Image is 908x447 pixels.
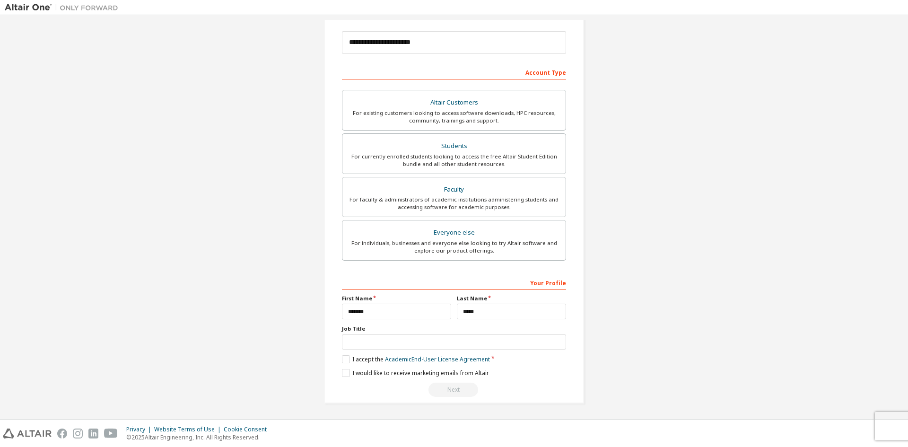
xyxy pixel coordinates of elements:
[88,429,98,438] img: linkedin.svg
[5,3,123,12] img: Altair One
[342,383,566,397] div: Read and acccept EULA to continue
[57,429,67,438] img: facebook.svg
[348,196,560,211] div: For faculty & administrators of academic institutions administering students and accessing softwa...
[342,325,566,333] label: Job Title
[126,426,154,433] div: Privacy
[224,426,272,433] div: Cookie Consent
[348,109,560,124] div: For existing customers looking to access software downloads, HPC resources, community, trainings ...
[348,96,560,109] div: Altair Customers
[385,355,490,363] a: Academic End-User License Agreement
[342,275,566,290] div: Your Profile
[104,429,118,438] img: youtube.svg
[73,429,83,438] img: instagram.svg
[348,183,560,196] div: Faculty
[348,153,560,168] div: For currently enrolled students looking to access the free Altair Student Edition bundle and all ...
[154,426,224,433] div: Website Terms of Use
[342,369,489,377] label: I would like to receive marketing emails from Altair
[342,295,451,302] label: First Name
[348,239,560,254] div: For individuals, businesses and everyone else looking to try Altair software and explore our prod...
[457,295,566,302] label: Last Name
[3,429,52,438] img: altair_logo.svg
[126,433,272,441] p: © 2025 Altair Engineering, Inc. All Rights Reserved.
[342,64,566,79] div: Account Type
[342,355,490,363] label: I accept the
[348,140,560,153] div: Students
[348,226,560,239] div: Everyone else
